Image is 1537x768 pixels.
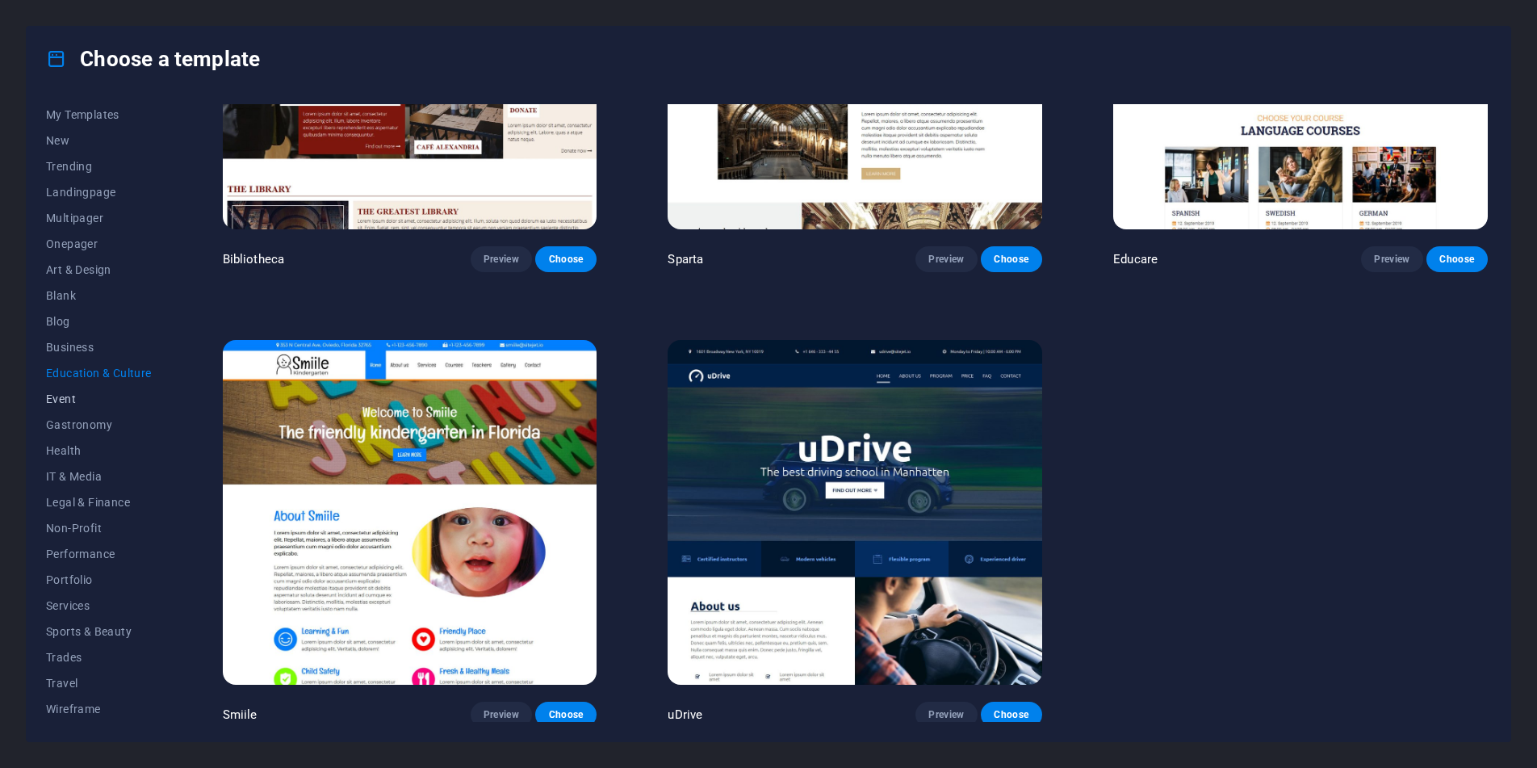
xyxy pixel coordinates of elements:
span: Business [46,341,152,354]
button: IT & Media [46,464,152,489]
button: Landingpage [46,179,152,205]
span: Services [46,599,152,612]
button: Legal & Finance [46,489,152,515]
h4: Choose a template [46,46,260,72]
img: Smiile [223,340,597,685]
span: Performance [46,548,152,560]
span: Choose [548,253,584,266]
button: Preview [915,702,977,728]
span: Landingpage [46,186,152,199]
button: Preview [915,246,977,272]
button: Choose [1426,246,1488,272]
span: Preview [484,708,519,721]
button: Choose [535,246,597,272]
button: Portfolio [46,567,152,593]
button: Blog [46,308,152,334]
span: Legal & Finance [46,496,152,509]
span: Event [46,392,152,405]
button: Choose [981,246,1042,272]
button: Multipager [46,205,152,231]
span: Onepager [46,237,152,250]
p: Sparta [668,251,703,267]
img: uDrive [668,340,1042,685]
span: Choose [994,708,1029,721]
span: Preview [484,253,519,266]
button: Preview [471,246,532,272]
span: IT & Media [46,470,152,483]
span: Preview [928,253,964,266]
span: New [46,134,152,147]
p: Smiile [223,707,258,723]
button: Wireframe [46,696,152,722]
span: Blank [46,289,152,302]
span: Trending [46,160,152,173]
span: Choose [1439,253,1475,266]
button: Event [46,386,152,412]
span: Gastronomy [46,418,152,431]
button: Blank [46,283,152,308]
button: New [46,128,152,153]
span: Art & Design [46,263,152,276]
span: Portfolio [46,573,152,586]
span: Trades [46,651,152,664]
span: Multipager [46,212,152,225]
button: Preview [1361,246,1422,272]
span: Education & Culture [46,367,152,380]
span: Travel [46,677,152,690]
button: Trending [46,153,152,179]
span: Sports & Beauty [46,625,152,638]
button: Onepager [46,231,152,257]
p: Educare [1113,251,1158,267]
button: Travel [46,670,152,696]
span: My Templates [46,108,152,121]
p: uDrive [668,707,702,723]
button: Gastronomy [46,412,152,438]
button: Education & Culture [46,360,152,386]
span: Health [46,444,152,457]
p: Bibliotheca [223,251,285,267]
button: Art & Design [46,257,152,283]
button: Performance [46,541,152,567]
button: Trades [46,644,152,670]
button: My Templates [46,102,152,128]
button: Non-Profit [46,515,152,541]
button: Health [46,438,152,464]
button: Preview [471,702,532,728]
button: Choose [981,702,1042,728]
span: Choose [548,708,584,721]
span: Wireframe [46,703,152,716]
button: Services [46,593,152,619]
span: Choose [994,253,1029,266]
button: Sports & Beauty [46,619,152,644]
span: Preview [1374,253,1409,266]
button: Business [46,334,152,360]
span: Non-Profit [46,522,152,535]
span: Blog [46,315,152,328]
button: Choose [535,702,597,728]
span: Preview [928,708,964,721]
